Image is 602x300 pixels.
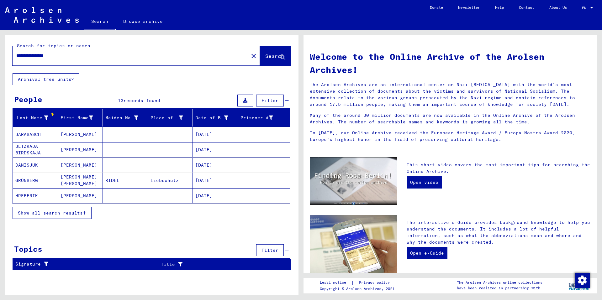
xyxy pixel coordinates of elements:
mat-icon: close [250,52,257,60]
img: Arolsen_neg.svg [5,7,79,23]
span: Filter [261,247,278,253]
button: Search [260,46,291,65]
mat-cell: [DATE] [193,158,238,173]
a: Open video [407,176,442,189]
mat-cell: [DATE] [193,127,238,142]
div: Date of Birth [195,115,228,121]
img: yv_logo.png [567,277,591,293]
mat-header-cell: Last Name [13,109,58,127]
div: Prisoner # [240,113,283,123]
img: Change consent [575,273,590,288]
mat-header-cell: Maiden Name [103,109,148,127]
span: Show all search results [18,210,83,216]
a: Legal notice [320,279,351,286]
div: | [320,279,397,286]
img: eguide.jpg [310,215,397,273]
div: Maiden Name [105,113,148,123]
div: First Name [61,115,93,121]
div: First Name [61,113,103,123]
p: The Arolsen Archives are an international center on Nazi [MEDICAL_DATA] with the world’s most ext... [310,81,591,108]
mat-cell: RIDEL [103,173,148,188]
p: This short video covers the most important tips for searching the Online Archive. [407,162,591,175]
mat-cell: BARABASCH [13,127,58,142]
p: Many of the around 30 million documents are now available in the Online Archive of the Arolsen Ar... [310,112,591,125]
mat-cell: [PERSON_NAME] [58,142,103,157]
span: EN [582,6,589,10]
div: People [14,94,42,105]
mat-cell: Liebschütz [148,173,193,188]
div: Title [161,259,283,269]
mat-cell: [PERSON_NAME] [58,188,103,203]
mat-cell: [PERSON_NAME] [58,127,103,142]
div: Maiden Name [105,115,138,121]
span: 13 [118,98,124,103]
p: have been realized in partnership with [457,285,542,291]
p: The interactive e-Guide provides background knowledge to help you understand the documents. It in... [407,219,591,246]
button: Clear [247,49,260,62]
mat-cell: GRÜNBERG [13,173,58,188]
span: Search [265,53,284,59]
div: Topics [14,243,42,255]
a: Open e-Guide [407,247,447,259]
h1: Welcome to the Online Archive of the Arolsen Archives! [310,50,591,76]
mat-cell: [PERSON_NAME] [PERSON_NAME] [58,173,103,188]
mat-header-cell: Place of Birth [148,109,193,127]
div: Signature [15,261,150,267]
div: Place of Birth [150,113,193,123]
p: Copyright © Arolsen Archives, 2021 [320,286,397,292]
mat-cell: [DATE] [193,142,238,157]
div: Title [161,261,275,268]
mat-cell: [PERSON_NAME] [58,158,103,173]
div: Prisoner # [240,115,273,121]
mat-header-cell: Date of Birth [193,109,238,127]
a: Search [84,14,116,30]
button: Show all search results [13,207,92,219]
div: Last Name [15,113,58,123]
a: Browse archive [116,14,170,29]
p: In [DATE], our Online Archive received the European Heritage Award / Europa Nostra Award 2020, Eu... [310,130,591,143]
span: Filter [261,98,278,103]
mat-cell: HREBENIK [13,188,58,203]
div: Signature [15,259,158,269]
mat-label: Search for topics or names [17,43,90,49]
mat-header-cell: Prisoner # [238,109,290,127]
mat-header-cell: First Name [58,109,103,127]
button: Filter [256,244,284,256]
img: video.jpg [310,157,397,205]
button: Archival tree units [13,73,79,85]
mat-cell: DANISJUK [13,158,58,173]
div: Place of Birth [150,115,183,121]
mat-cell: [DATE] [193,188,238,203]
div: Date of Birth [195,113,238,123]
p: The Arolsen Archives online collections [457,280,542,285]
mat-cell: [DATE] [193,173,238,188]
button: Filter [256,95,284,106]
a: Privacy policy [354,279,397,286]
span: records found [124,98,160,103]
div: Last Name [15,115,48,121]
mat-cell: BETZKAJA BIRDSKAJA [13,142,58,157]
